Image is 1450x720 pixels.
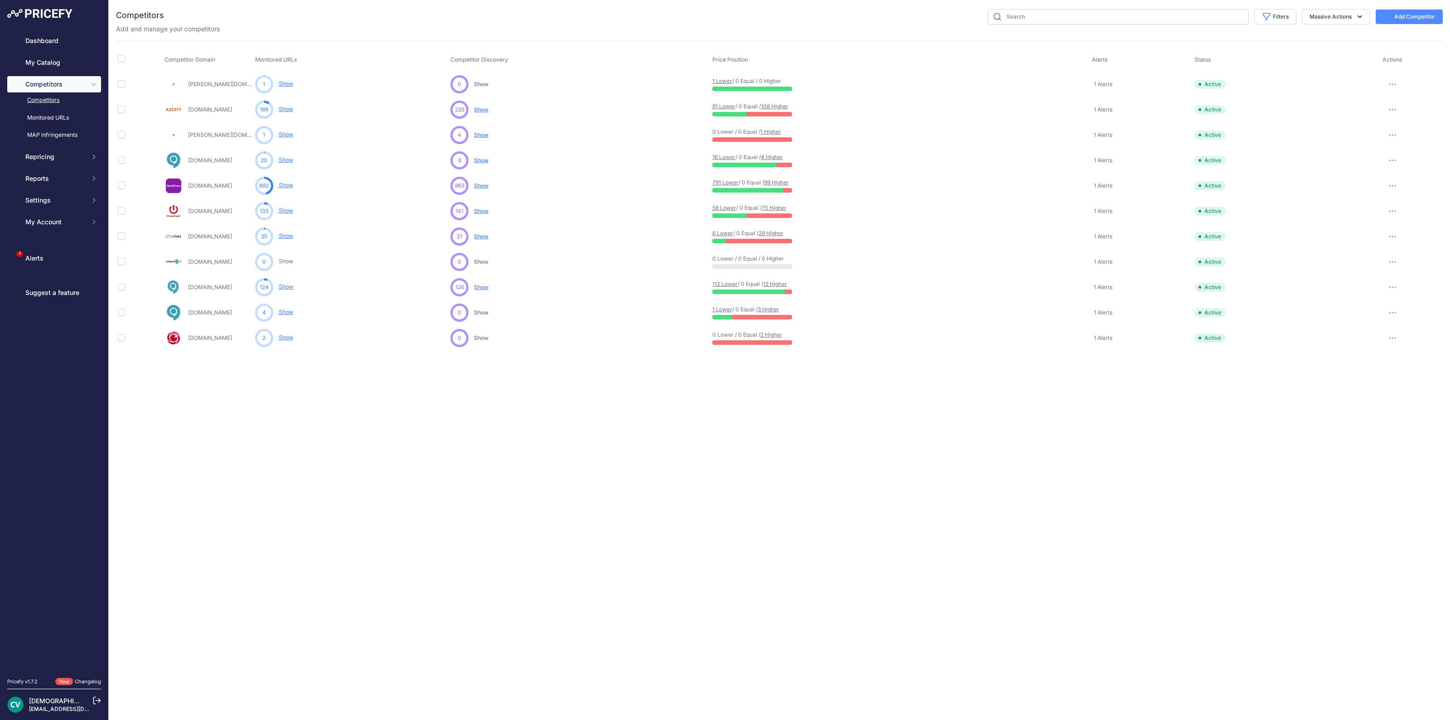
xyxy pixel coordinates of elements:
[255,56,297,63] span: Monitored URLs
[1194,207,1226,216] span: Active
[760,128,781,135] a: 1 Higher
[188,208,232,214] a: [DOMAIN_NAME]
[1094,208,1112,215] span: 1 Alerts
[279,106,293,112] a: Show
[1094,284,1112,291] span: 1 Alerts
[712,331,770,338] p: 0 Lower / 0 Equal /
[712,154,770,161] p: / 0 Equal /
[7,192,101,208] button: Settings
[261,232,267,241] span: 35
[712,255,770,262] p: 0 Lower / 0 Equal / 0 Higher
[712,128,770,135] p: 0 Lower / 0 Equal /
[75,678,101,685] a: Changelog
[279,232,293,239] a: Show
[1094,233,1112,240] span: 1 Alerts
[260,283,269,291] span: 124
[712,230,770,237] p: / 0 Equal /
[1194,232,1226,241] span: Active
[1194,181,1226,190] span: Active
[455,207,464,215] span: 141
[712,230,733,237] a: 6 Lower
[7,250,101,266] a: Alerts
[7,285,101,301] a: Suggest a feature
[7,9,72,18] img: Pricefy Logo
[1092,105,1112,114] a: 1 Alerts
[279,182,293,188] a: Show
[712,280,770,288] p: / 0 Equal /
[188,131,276,138] a: [PERSON_NAME][DOMAIN_NAME]
[1092,257,1112,266] a: 1 Alerts
[260,106,268,114] span: 189
[25,152,85,161] span: Repricing
[279,156,293,163] a: Show
[1094,182,1112,189] span: 1 Alerts
[1092,283,1112,292] a: 1 Alerts
[712,280,738,287] a: 112 Lower
[1092,308,1112,317] a: 1 Alerts
[1092,80,1112,89] a: 1 Alerts
[116,24,220,34] p: Add and manage your competitors
[474,258,488,265] span: Show
[25,217,85,227] span: My Account
[1092,181,1112,190] a: 1 Alerts
[188,106,232,113] a: [DOMAIN_NAME]
[7,214,101,230] button: My Account
[712,154,735,160] a: 16 Lower
[761,154,783,160] a: 4 Higher
[188,182,232,189] a: [DOMAIN_NAME]
[760,331,782,338] a: 2 Higher
[712,179,770,186] p: / 0 Equal /
[474,106,488,113] span: Show
[262,334,266,342] span: 2
[1092,232,1112,241] a: 1 Alerts
[758,306,779,313] a: 3 Higher
[1194,283,1226,292] span: Active
[279,258,293,265] a: Show
[55,678,73,686] span: New
[1094,258,1112,266] span: 1 Alerts
[29,706,124,712] a: [EMAIL_ADDRESS][DOMAIN_NAME]
[1094,157,1112,164] span: 1 Alerts
[164,56,215,63] span: Competitor Domain
[763,280,787,287] a: 12 Higher
[1194,257,1226,266] span: Active
[474,309,488,316] span: Show
[457,232,462,241] span: 21
[279,309,293,315] a: Show
[712,103,735,110] a: 81 Lower
[1092,333,1112,343] a: 1 Alerts
[762,204,787,211] a: 75 Higher
[474,334,488,341] span: Show
[764,179,789,186] a: 99 Higher
[1194,56,1211,63] span: Status
[450,56,508,63] span: Competitor Discovery
[262,258,266,266] span: 0
[1092,207,1112,216] a: 1 Alerts
[259,182,269,190] span: 892
[474,284,488,290] span: Show
[458,334,461,342] span: 0
[7,678,38,686] div: Pricefy v1.7.2
[1092,56,1108,63] span: Alerts
[29,697,246,705] a: [DEMOGRAPHIC_DATA][PERSON_NAME] der ree [DEMOGRAPHIC_DATA]
[458,131,461,139] span: 4
[1194,130,1226,140] span: Active
[455,182,464,190] span: 863
[474,131,488,138] span: Show
[7,33,101,667] nav: Sidebar
[1382,56,1402,63] span: Actions
[712,103,770,110] p: / 0 Equal /
[1194,308,1226,317] span: Active
[1302,9,1370,24] button: Massive Actions
[1194,80,1226,89] span: Active
[279,131,293,138] a: Show
[188,157,232,164] a: [DOMAIN_NAME]
[7,127,101,143] a: MAP infringements
[25,196,85,205] span: Settings
[7,110,101,126] a: Monitored URLs
[263,80,265,88] span: 1
[474,157,488,164] span: Show
[7,92,101,108] a: Competitors
[279,283,293,290] a: Show
[1094,81,1112,88] span: 1 Alerts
